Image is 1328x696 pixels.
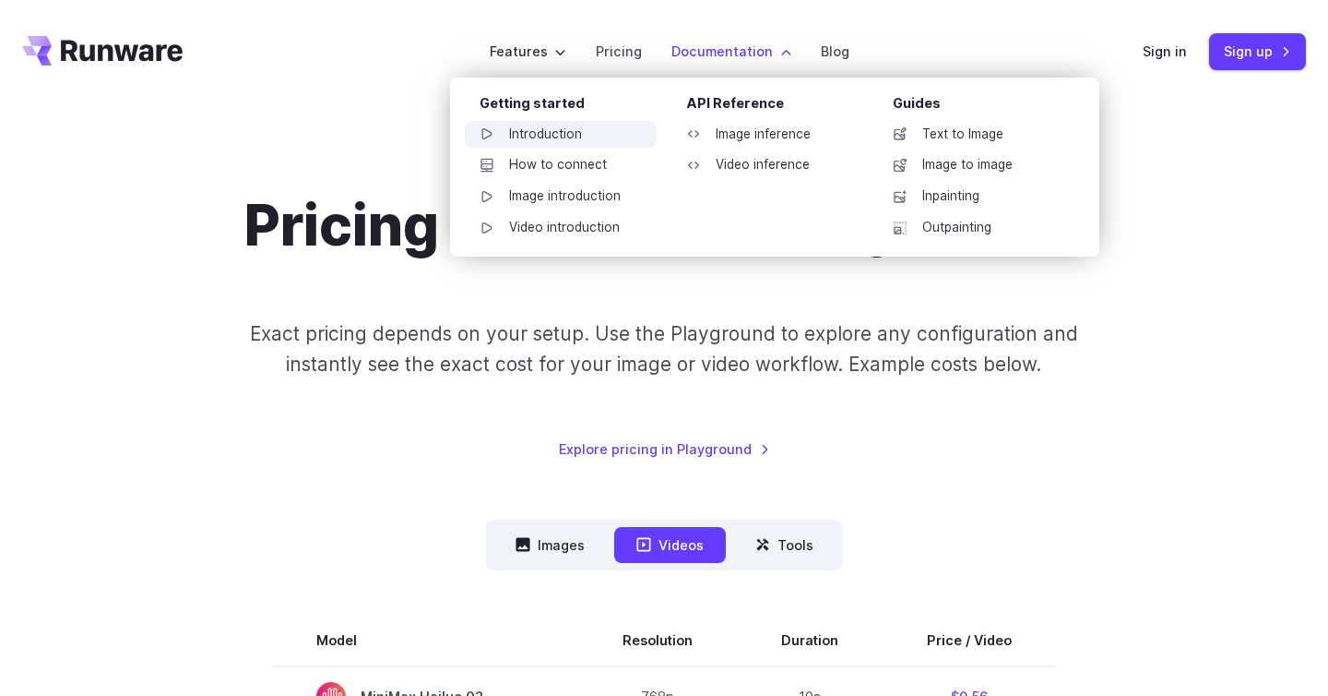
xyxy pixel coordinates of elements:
a: Sign up [1209,33,1306,69]
a: Pricing [596,41,642,62]
a: Go to / [22,36,183,66]
th: Duration [737,615,883,666]
a: Sign in [1143,41,1187,62]
div: API Reference [686,92,863,121]
a: Video introduction [465,214,657,242]
a: Introduction [465,121,657,149]
th: Price / Video [883,615,1056,666]
a: Inpainting [878,183,1070,210]
p: Exact pricing depends on your setup. Use the Playground to explore any configuration and instantl... [215,318,1113,380]
a: How to connect [465,151,657,179]
th: Model [272,615,578,666]
th: Resolution [578,615,737,666]
label: Features [490,41,566,62]
button: Images [493,527,607,563]
div: Getting started [480,92,657,121]
a: Image inference [671,121,863,149]
div: Guides [893,92,1070,121]
h1: Pricing based on what you use [244,192,1085,259]
button: Videos [614,527,726,563]
a: Text to Image [878,121,1070,149]
a: Image to image [878,151,1070,179]
button: Tools [733,527,836,563]
label: Documentation [671,41,791,62]
a: Video inference [671,151,863,179]
a: Image introduction [465,183,657,210]
a: Blog [821,41,849,62]
a: Explore pricing in Playground [559,438,770,460]
a: Outpainting [878,214,1070,242]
